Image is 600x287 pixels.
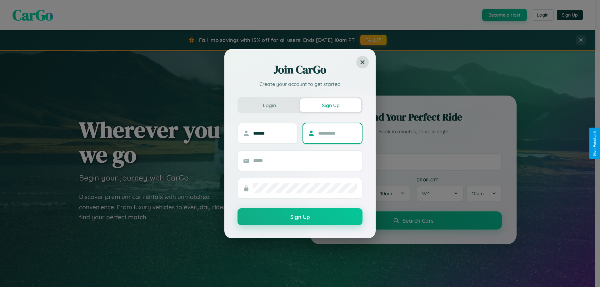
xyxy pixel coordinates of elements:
[237,80,362,88] p: Create your account to get started
[237,208,362,225] button: Sign Up
[237,62,362,77] h2: Join CarGo
[239,98,300,112] button: Login
[300,98,361,112] button: Sign Up
[592,131,597,156] div: Give Feedback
